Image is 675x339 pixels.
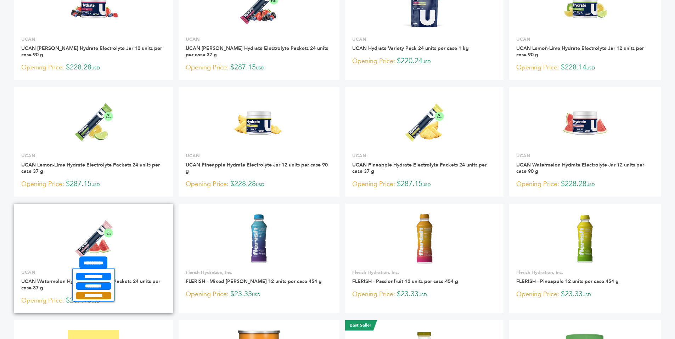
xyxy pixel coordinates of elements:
[352,56,497,67] p: $220.24
[21,296,64,305] span: Opening Price:
[516,153,654,159] p: UCAN
[21,36,166,43] p: UCAN
[560,213,609,264] img: FLERISH - Pineapple 12 units per case 454 g
[422,59,431,64] span: USD
[352,269,497,276] p: Flerish Hydration, Inc.
[352,289,497,300] p: $23.33
[516,179,654,190] p: $228.28
[516,179,559,189] span: Opening Price:
[21,62,166,73] p: $228.28
[186,278,322,285] a: FLERISH - Mixed [PERSON_NAME] 12 units per case 454 g
[516,63,559,72] span: Opening Price:
[21,179,64,189] span: Opening Price:
[352,36,497,43] p: UCAN
[256,182,264,187] span: USD
[516,278,619,285] a: FLERISH - Pineapple 12 units per case 454 g
[186,179,332,190] p: $228.28
[233,97,285,148] img: UCAN Pineapple Hydrate Electrolyte Jar 12 units per case 90 g
[352,56,395,66] span: Opening Price:
[21,63,64,72] span: Opening Price:
[186,36,332,43] p: UCAN
[516,62,654,73] p: $228.14
[352,45,469,52] a: UCAN Hydrate Variety Pack 24 units per case 1 kg
[586,65,595,71] span: USD
[352,153,497,159] p: UCAN
[91,298,100,304] span: USD
[91,65,100,71] span: USD
[186,179,229,189] span: Opening Price:
[186,153,332,159] p: UCAN
[516,269,654,276] p: Flerish Hydration, Inc.
[516,289,559,299] span: Opening Price:
[516,45,644,58] a: UCAN Lemon-Lime Hydrate Electrolyte Jar 12 units per case 90 g
[352,162,486,175] a: UCAN Pineapple Hydrate Electrolyte Packets 24 units per case 37 g
[68,213,119,265] img: UCAN Watermelon Hydrate Electrolyte Packets 24 units per case 37 g
[186,162,328,175] a: UCAN Pineapple Hydrate Electrolyte Jar 12 units per case 90 g
[186,289,332,300] p: $23.33
[252,292,260,298] span: USD
[21,45,162,58] a: UCAN [PERSON_NAME] Hydrate Electrolyte Jar 12 units per case 90 g
[186,45,328,58] a: UCAN [PERSON_NAME] Hydrate Electrolyte Packets 24 units per case 37 g
[256,65,264,71] span: USD
[399,213,449,264] img: FLERISH - Passionfruit 12 units per case 454 g
[516,289,654,300] p: $23.33
[233,213,285,265] img: FLERISH - Mixed Berry 12 units per case 454 g
[21,278,160,291] a: UCAN Watermelon Hydrate Electrolyte Packets 24 units per case 37 g
[68,97,119,148] img: UCAN Lemon-Lime Hydrate Electrolyte Packets 24 units per case 37 g
[186,289,229,299] span: Opening Price:
[516,36,654,43] p: UCAN
[352,179,395,189] span: Opening Price:
[91,182,100,187] span: USD
[352,289,395,299] span: Opening Price:
[352,179,497,190] p: $287.15
[422,182,431,187] span: USD
[186,269,332,276] p: Flerish Hydration, Inc.
[21,162,160,175] a: UCAN Lemon-Lime Hydrate Electrolyte Packets 24 units per case 37 g
[583,292,591,298] span: USD
[21,295,166,306] p: $287.15
[21,269,166,276] p: UCAN
[21,153,166,159] p: UCAN
[352,278,458,285] a: FLERISH - Passionfruit 12 units per case 454 g
[516,162,644,175] a: UCAN Watermelon Hydrate Electrolyte Jar 12 units per case 90 g
[186,62,332,73] p: $287.15
[418,292,427,298] span: USD
[21,179,166,190] p: $287.15
[399,97,450,148] img: UCAN Pineapple Hydrate Electrolyte Packets 24 units per case 37 g
[186,63,229,72] span: Opening Price:
[559,97,611,148] img: UCAN Watermelon Hydrate Electrolyte Jar 12 units per case 90 g
[586,182,595,187] span: USD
